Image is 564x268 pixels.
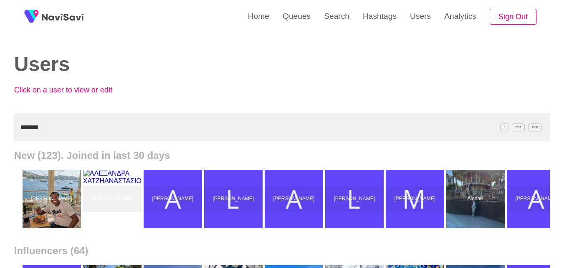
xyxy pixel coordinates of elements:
[144,170,204,228] a: [PERSON_NAME]Alexandra Chatzianastasiou
[387,196,443,202] p: [PERSON_NAME]
[490,9,536,25] button: Sign Out
[85,196,140,202] p: [PERSON_NAME]
[265,170,325,228] a: [PERSON_NAME]Anwar Ghulam
[448,196,503,202] p: AlenaB
[23,170,83,228] a: [PERSON_NAME]Mukoma Gwangu
[42,13,83,21] img: fireSpot
[83,170,144,228] a: [PERSON_NAME]ΑΛΕΞΑΝΔΡΑ ΧΑΤΖΗΑΝΑΣΤΑΣΙΟΥ
[327,196,382,202] p: [PERSON_NAME]
[21,6,42,27] img: fireSpot
[325,170,386,228] a: [PERSON_NAME]leana kutner
[512,123,525,131] span: C^J
[206,196,261,202] p: [PERSON_NAME]
[446,170,507,228] a: AlenaBAlenaB
[500,123,508,131] span: /
[14,245,550,257] h2: Influencers (64)
[14,150,550,161] h2: New (123). Joined in last 30 days
[204,170,265,228] a: [PERSON_NAME]Lawrence
[14,54,270,76] h2: Users
[14,86,198,94] p: Click on a user to view or edit
[266,196,321,202] p: [PERSON_NAME]
[508,196,564,202] p: [PERSON_NAME]
[528,123,542,131] span: C^K
[386,170,446,228] a: [PERSON_NAME]Masoud Barzegari
[24,196,79,202] p: [PERSON_NAME]
[145,196,200,202] p: [PERSON_NAME]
